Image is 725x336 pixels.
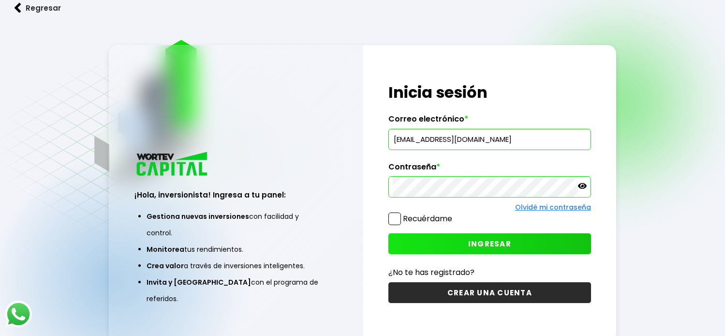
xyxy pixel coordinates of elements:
h3: ¡Hola, inversionista! Ingresa a tu panel: [134,189,337,200]
span: INGRESAR [468,239,511,249]
img: flecha izquierda [15,3,21,13]
button: CREAR UNA CUENTA [388,282,591,303]
span: Gestiona nuevas inversiones [147,212,249,221]
span: Crea valor [147,261,184,271]
li: a través de inversiones inteligentes. [147,258,325,274]
label: Recuérdame [403,213,452,224]
button: INGRESAR [388,233,591,254]
li: con facilidad y control. [147,208,325,241]
h1: Inicia sesión [388,81,591,104]
label: Correo electrónico [388,114,591,129]
span: Monitorea [147,244,184,254]
a: ¿No te has registrado?CREAR UNA CUENTA [388,266,591,303]
label: Contraseña [388,162,591,177]
p: ¿No te has registrado? [388,266,591,278]
li: tus rendimientos. [147,241,325,258]
span: Invita y [GEOGRAPHIC_DATA] [147,277,251,287]
img: logo_wortev_capital [134,151,211,179]
a: Olvidé mi contraseña [515,202,591,212]
li: con el programa de referidos. [147,274,325,307]
img: logos_whatsapp-icon.242b2217.svg [5,301,32,328]
input: hola@wortev.capital [393,129,587,150]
